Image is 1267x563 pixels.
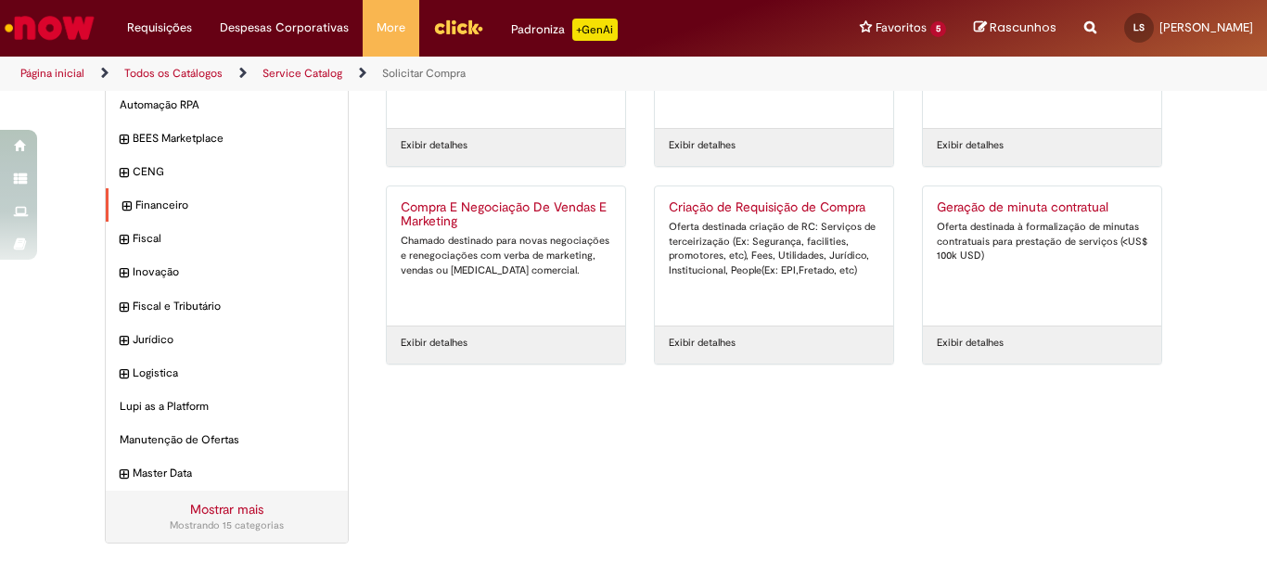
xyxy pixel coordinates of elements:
span: Financeiro [135,198,334,213]
a: Compra E Negociação De Vendas E Marketing Chamado destinado para novas negociações e renegociaçõe... [387,186,625,326]
a: Solicitar Compra [382,66,466,81]
a: Mostrar mais [190,501,263,518]
div: expandir categoria Financeiro Financeiro [106,188,348,223]
a: Todos os Catálogos [124,66,223,81]
span: [PERSON_NAME] [1159,19,1253,35]
i: expandir categoria BEES Marketplace [120,131,128,149]
i: expandir categoria Financeiro [122,198,131,216]
span: Jurídico [133,332,334,348]
ul: Trilhas de página [14,57,831,91]
a: Geração de minuta contratual Oferta destinada à formalização de minutas contratuais para prestaçã... [923,186,1161,326]
a: Exibir detalhes [937,138,1004,153]
span: Inovação [133,264,334,280]
div: Automação RPA [106,88,348,122]
i: expandir categoria Master Data [120,466,128,484]
div: Manutenção de Ofertas [106,423,348,457]
div: Chamado destinado para novas negociações e renegociações com verba de marketing, vendas ou [MEDIC... [401,234,611,277]
i: expandir categoria Jurídico [120,332,128,351]
div: expandir categoria Inovação Inovação [106,255,348,289]
span: Requisições [127,19,192,37]
span: Manutenção de Ofertas [120,432,334,448]
span: Fiscal [133,231,334,247]
div: expandir categoria Fiscal e Tributário Fiscal e Tributário [106,289,348,324]
div: expandir categoria Jurídico Jurídico [106,323,348,357]
span: Logistica [133,365,334,381]
div: Oferta destinada criação de RC: Serviços de terceirização (Ex: Segurança, facilities, promotores,... [669,220,879,278]
i: expandir categoria Logistica [120,365,128,384]
i: expandir categoria Fiscal [120,231,128,250]
a: Exibir detalhes [401,138,467,153]
span: 5 [930,21,946,37]
a: Exibir detalhes [669,336,736,351]
div: expandir categoria Fiscal Fiscal [106,222,348,256]
span: LS [1133,21,1145,33]
p: +GenAi [572,19,618,41]
img: ServiceNow [2,9,97,46]
img: click_logo_yellow_360x200.png [433,13,483,41]
a: Exibir detalhes [669,138,736,153]
i: expandir categoria Fiscal e Tributário [120,299,128,317]
span: BEES Marketplace [133,131,334,147]
h2: Compra E Negociação De Vendas E Marketing [401,200,611,230]
a: Página inicial [20,66,84,81]
span: Master Data [133,466,334,481]
i: expandir categoria CENG [120,164,128,183]
a: Criação de Requisição de Compra Oferta destinada criação de RC: Serviços de terceirização (Ex: Se... [655,186,893,326]
h2: Geração de minuta contratual [937,200,1147,215]
span: Lupi as a Platform [120,399,334,415]
span: Rascunhos [990,19,1056,36]
div: Lupi as a Platform [106,390,348,424]
div: expandir categoria Master Data Master Data [106,456,348,491]
span: CENG [133,164,334,180]
div: Padroniza [511,19,618,41]
div: Mostrando 15 categorias [120,518,334,533]
i: expandir categoria Inovação [120,264,128,283]
span: More [377,19,405,37]
div: Oferta destinada à formalização de minutas contratuais para prestação de serviços (<US$ 100k USD) [937,220,1147,263]
span: Despesas Corporativas [220,19,349,37]
span: Fiscal e Tributário [133,299,334,314]
a: Exibir detalhes [401,336,467,351]
a: Service Catalog [262,66,342,81]
span: Automação RPA [120,97,334,113]
a: Exibir detalhes [937,336,1004,351]
a: Rascunhos [974,19,1056,37]
span: Favoritos [876,19,927,37]
div: expandir categoria BEES Marketplace BEES Marketplace [106,122,348,156]
div: expandir categoria CENG CENG [106,155,348,189]
h2: Criação de Requisição de Compra [669,200,879,215]
div: expandir categoria Logistica Logistica [106,356,348,390]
